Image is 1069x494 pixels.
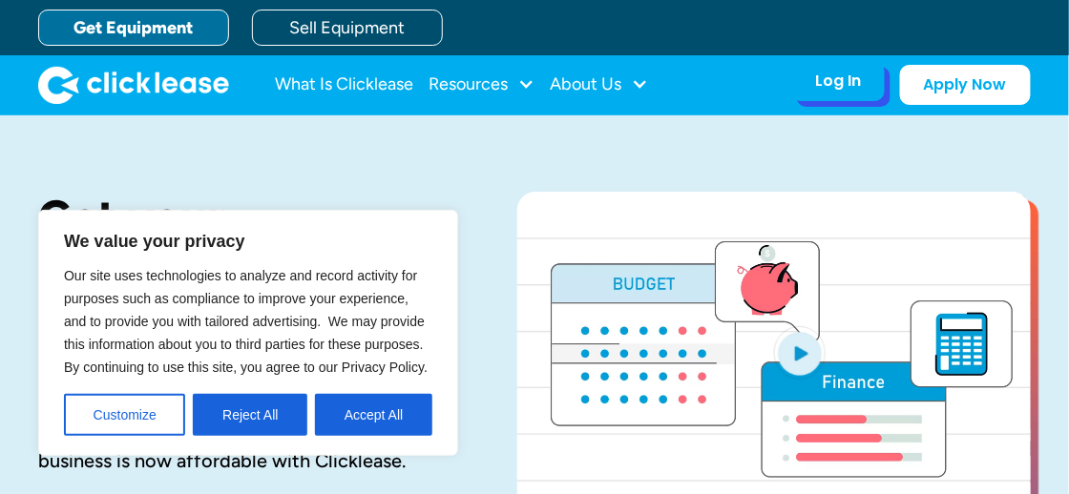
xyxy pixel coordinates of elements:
[38,192,456,393] h1: Get your automated decision in seconds.
[64,230,432,253] p: We value your privacy
[550,66,648,104] div: About Us
[38,210,458,456] div: We value your privacy
[193,394,307,436] button: Reject All
[38,66,229,104] a: home
[252,10,443,46] a: Sell Equipment
[900,65,1031,105] a: Apply Now
[315,394,432,436] button: Accept All
[64,394,185,436] button: Customize
[38,10,229,46] a: Get Equipment
[815,72,861,91] div: Log In
[429,66,534,104] div: Resources
[275,66,413,104] a: What Is Clicklease
[774,326,826,380] img: Blue play button logo on a light blue circular background
[38,66,229,104] img: Clicklease logo
[64,268,428,375] span: Our site uses technologies to analyze and record activity for purposes such as compliance to impr...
